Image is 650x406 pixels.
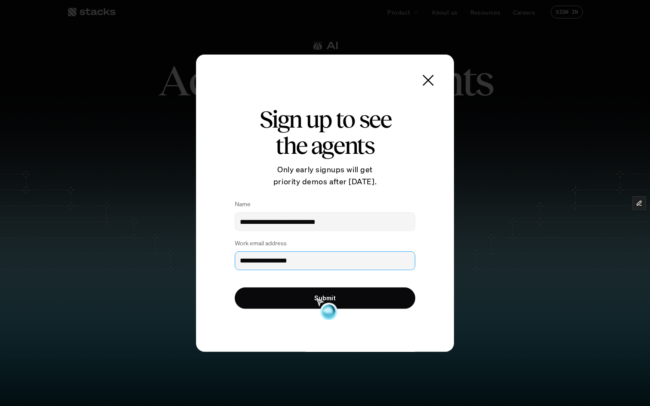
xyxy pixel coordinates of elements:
input: Work email address [235,251,415,270]
p: Submit [314,294,336,302]
input: Name [235,212,415,231]
button: Edit Framer Content [633,197,646,210]
p: Only early signups will get priority demos after [DATE]. [226,163,424,188]
h2: Sign up to see the agents [226,106,424,159]
p: Name [235,201,251,208]
button: Submit [235,287,415,309]
p: Work email address [235,240,287,247]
